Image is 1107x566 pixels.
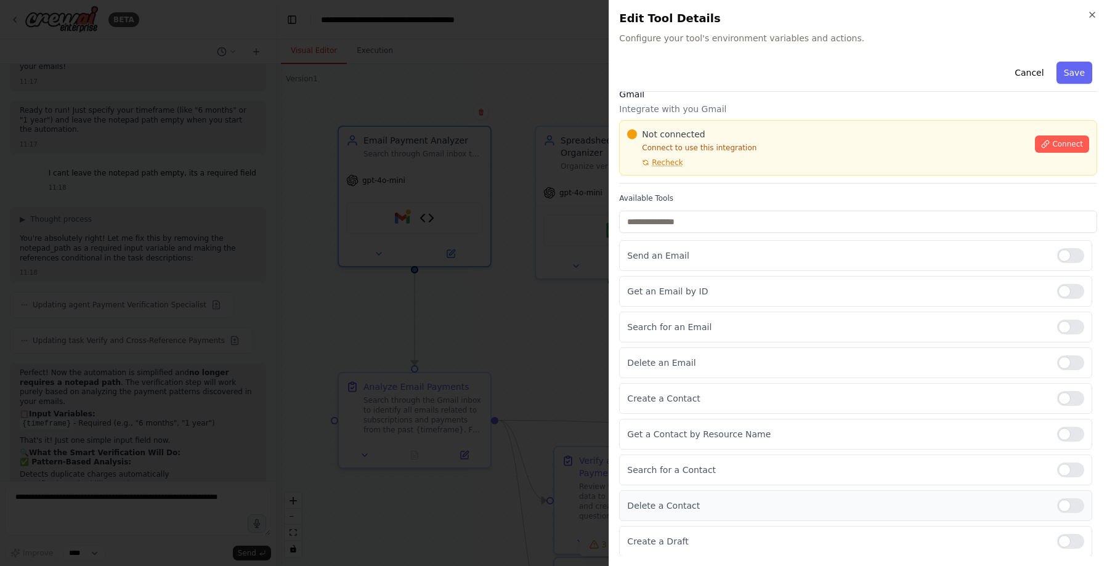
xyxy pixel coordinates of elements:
[619,88,1097,100] h3: Gmail
[627,285,1047,297] p: Get an Email by ID
[627,464,1047,476] p: Search for a Contact
[619,103,1097,115] p: Integrate with you Gmail
[1056,62,1092,84] button: Save
[627,143,1028,153] p: Connect to use this integration
[627,249,1047,262] p: Send an Email
[627,392,1047,405] p: Create a Contact
[627,499,1047,512] p: Delete a Contact
[1007,62,1051,84] button: Cancel
[652,158,683,168] span: Recheck
[1052,139,1083,149] span: Connect
[627,158,683,168] button: Recheck
[619,193,1097,203] label: Available Tools
[642,128,705,140] span: Not connected
[627,357,1047,369] p: Delete an Email
[619,10,1097,27] h2: Edit Tool Details
[1035,135,1089,153] button: Connect
[619,32,1097,44] span: Configure your tool's environment variables and actions.
[627,321,1047,333] p: Search for an Email
[627,535,1047,548] p: Create a Draft
[627,428,1047,440] p: Get a Contact by Resource Name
